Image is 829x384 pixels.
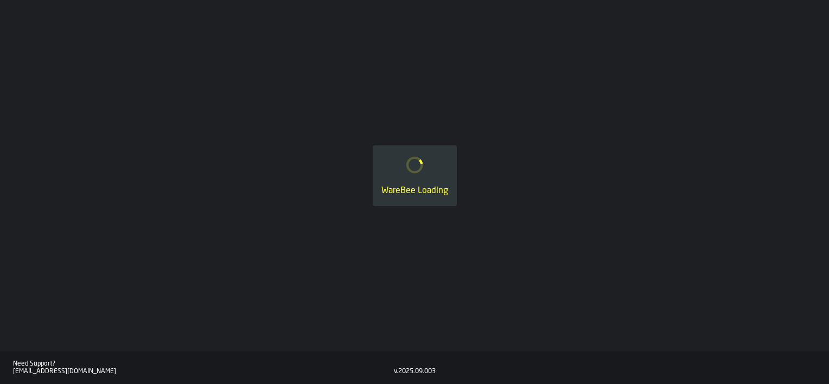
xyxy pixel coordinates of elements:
[13,360,394,375] a: Need Support?[EMAIL_ADDRESS][DOMAIN_NAME]
[13,360,394,368] div: Need Support?
[394,368,398,375] div: v.
[13,368,394,375] div: [EMAIL_ADDRESS][DOMAIN_NAME]
[381,184,448,197] div: WareBee Loading
[398,368,436,375] div: 2025.09.003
